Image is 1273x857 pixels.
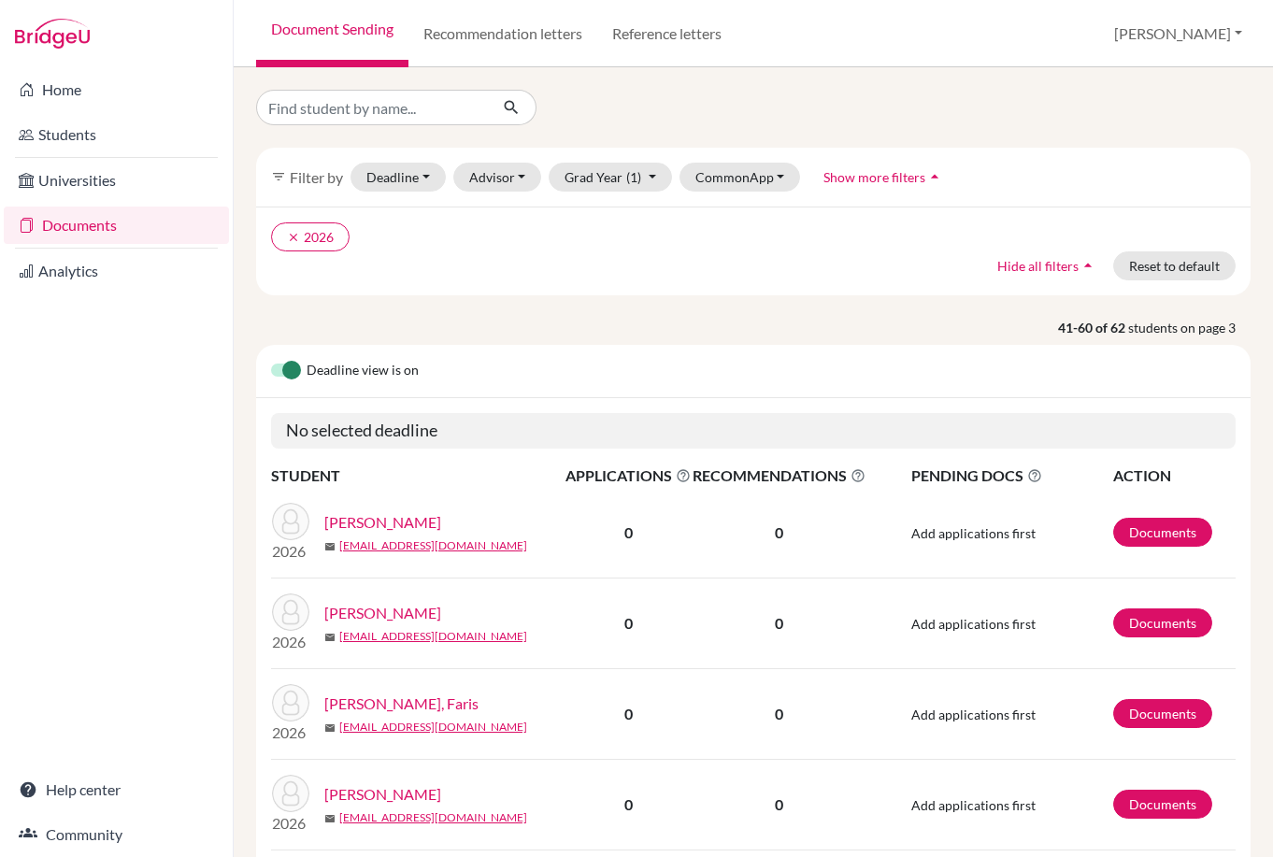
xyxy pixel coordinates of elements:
b: 0 [624,614,633,632]
a: [PERSON_NAME] [324,511,441,534]
a: Documents [4,207,229,244]
i: clear [287,231,300,244]
span: mail [324,722,336,734]
span: Add applications first [911,707,1036,722]
span: Add applications first [911,525,1036,541]
a: [PERSON_NAME], Faris [324,693,479,715]
span: Hide all filters [997,258,1079,274]
h5: No selected deadline [271,413,1236,449]
img: Bridge-U [15,19,90,49]
p: 0 [693,521,865,544]
i: filter_list [271,169,286,184]
a: Documents [1113,790,1212,819]
th: ACTION [1112,464,1236,488]
a: Analytics [4,252,229,290]
button: Deadline [350,163,446,192]
button: CommonApp [679,163,801,192]
span: PENDING DOCS [911,464,1110,487]
a: [EMAIL_ADDRESS][DOMAIN_NAME] [339,628,527,645]
span: (1) [626,169,641,185]
button: Show more filtersarrow_drop_up [808,163,960,192]
b: 0 [624,705,633,722]
a: Home [4,71,229,108]
strong: 41-60 of 62 [1058,318,1128,337]
th: STUDENT [271,464,565,488]
span: APPLICATIONS [565,464,691,487]
a: [EMAIL_ADDRESS][DOMAIN_NAME] [339,809,527,826]
a: Community [4,816,229,853]
i: arrow_drop_up [925,167,944,186]
img: Sharaiha, Faris [272,684,309,721]
p: 0 [693,612,865,635]
button: [PERSON_NAME] [1106,16,1251,51]
a: Documents [1113,608,1212,637]
a: [PERSON_NAME] [324,602,441,624]
button: clear2026 [271,222,350,251]
span: students on page 3 [1128,318,1251,337]
span: Show more filters [823,169,925,185]
input: Find student by name... [256,90,488,125]
img: Shi, James [272,775,309,812]
button: Advisor [453,163,542,192]
span: Deadline view is on [307,360,419,382]
a: [PERSON_NAME] [324,783,441,806]
a: [EMAIL_ADDRESS][DOMAIN_NAME] [339,537,527,554]
button: Grad Year(1) [549,163,672,192]
button: Hide all filtersarrow_drop_up [981,251,1113,280]
a: Students [4,116,229,153]
a: Documents [1113,518,1212,547]
span: Filter by [290,168,343,186]
p: 2026 [272,812,309,835]
i: arrow_drop_up [1079,256,1097,275]
span: mail [324,541,336,552]
span: Add applications first [911,616,1036,632]
b: 0 [624,523,633,541]
span: mail [324,632,336,643]
a: Help center [4,771,229,808]
img: Sevaux, Adrien [272,593,309,631]
p: 0 [693,703,865,725]
a: [EMAIL_ADDRESS][DOMAIN_NAME] [339,719,527,736]
b: 0 [624,795,633,813]
span: Add applications first [911,797,1036,813]
p: 2026 [272,540,309,563]
a: Universities [4,162,229,199]
p: 0 [693,793,865,816]
p: 2026 [272,721,309,744]
span: RECOMMENDATIONS [693,464,865,487]
img: Scheibye, Conrad [272,503,309,540]
a: Documents [1113,699,1212,728]
button: Reset to default [1113,251,1236,280]
span: mail [324,813,336,824]
p: 2026 [272,631,309,653]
